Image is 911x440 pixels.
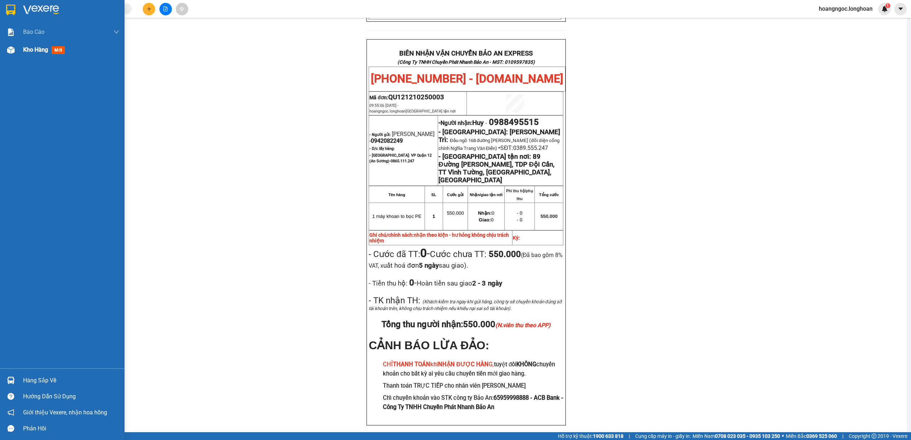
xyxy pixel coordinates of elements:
[715,433,780,439] strong: 0708 023 035 - 0935 103 250
[488,279,502,287] span: ngày
[383,381,563,391] h3: Thanh toán TRỰC TIẾP cho nhân viên [PERSON_NAME]
[693,432,780,440] span: Miền Nam
[894,3,907,15] button: caret-down
[7,28,15,36] img: solution-icon
[419,262,439,269] strong: 5 ngày
[3,10,106,27] strong: BIÊN NHẬN VẬN CHUYỂN BẢO AN EXPRESS
[391,159,414,163] span: 0865.111.247
[23,27,44,36] span: Báo cáo
[886,3,889,8] span: 1
[23,391,119,402] div: Hướng dẫn sử dụng
[388,93,444,101] span: QU121210250003
[397,59,535,65] strong: (Công Ty TNHH Chuyển Phát Nhanh Bảo An - MST: 0109597835)
[7,425,14,432] span: message
[399,49,533,57] strong: BIÊN NHẬN VẬN CHUYỂN BẢO AN EXPRESS
[369,249,563,270] span: Cước chưa TT:
[7,409,14,416] span: notification
[369,249,430,259] span: - Cước đã TT:
[369,153,432,163] span: - [GEOGRAPHIC_DATA]: VP Quận 12 (An Sương)-
[438,153,531,161] strong: - [GEOGRAPHIC_DATA] tận nơi:
[472,279,502,287] strong: 2 - 3
[7,393,14,400] span: question-circle
[438,138,559,151] span: Đầu ngõ 168 đường [PERSON_NAME] (đối diện cổng chính Nghĩa Trang Văn Điển)
[371,72,563,85] span: [PHONE_NUMBER] - [DOMAIN_NAME]
[417,279,502,287] span: Hoàn tiền sau giao
[431,193,436,197] strong: SL
[885,3,890,8] sup: 1
[369,131,435,144] span: [PERSON_NAME] -
[406,109,456,114] span: [GEOGRAPHIC_DATA] tận nơi
[517,210,522,216] span: - 0
[470,193,502,197] strong: Nhận/giao tận nơi
[179,6,184,11] span: aim
[478,210,491,216] strong: Nhận:
[369,95,444,100] span: Mã đơn:
[438,128,560,144] span: - [GEOGRAPHIC_DATA]: [PERSON_NAME] Trì:
[371,137,403,144] span: 0942082249
[479,217,493,222] span: 0
[369,103,456,114] span: 09:55:06 [DATE] -
[516,361,536,368] strong: KHÔNG
[447,210,464,216] span: 550.000
[147,6,152,11] span: plus
[635,432,691,440] span: Cung cấp máy in - giấy in:
[593,433,623,439] strong: 1900 633 818
[447,193,464,197] strong: Cước gửi
[7,46,15,54] img: warehouse-icon
[383,393,563,412] h3: Chỉ chuyển khoản vào STK công ty Bảo An:
[541,214,558,219] span: 550.000
[7,377,15,384] img: warehouse-icon
[441,120,484,126] span: Người nhận:
[369,339,489,352] span: CẢNH BÁO LỪA ĐẢO:
[369,252,563,269] span: (Đã bao gồm 8% VAT, x
[479,217,491,222] strong: Giao:
[52,46,65,54] span: mới
[369,299,562,311] span: (Khách kiểm tra ngay khi gửi hàng, công ty sẽ chuyển khoản đúng số tài khoản trên, không chịu trá...
[372,214,421,219] span: 1 máy khoan to bọc PE
[500,145,513,151] span: SĐT:
[513,235,520,241] strong: Ký:
[420,246,430,260] span: -
[383,394,563,410] strong: 65959998888 - ACB Bank - Công Ty TNHH Chuyển Phát Nhanh Bảo An
[517,217,522,222] span: - 0
[369,232,509,243] strong: Ghi chú/chính sách:
[432,214,435,219] span: 1
[881,6,888,12] img: icon-new-feature
[813,4,878,13] span: hoangngoc.longhoan
[489,249,521,259] strong: 550.000
[23,423,119,434] div: Phản hồi
[438,361,489,368] strong: NHẬN ĐƯỢC HÀN
[383,361,494,368] span: CHỈ khi G,
[23,375,119,386] div: Hàng sắp về
[4,42,106,69] span: [PHONE_NUMBER] - [DOMAIN_NAME]
[7,29,101,40] strong: (Công Ty TNHH Chuyển Phát Nhanh Bảo An - MST: 0109597835)
[176,3,188,15] button: aim
[383,262,468,269] span: uất hoá đơn sau giao).
[513,145,548,151] span: 0389.555.247
[163,6,168,11] span: file-add
[23,408,107,417] span: Giới thiệu Vexere, nhận hoa hồng
[558,432,623,440] span: Hỗ trợ kỹ thuật:
[143,3,155,15] button: plus
[506,189,533,201] strong: Phí thu hộ/phụ thu
[484,120,489,126] span: -
[369,146,395,151] strong: - D/c lấy hàng:
[114,29,119,35] span: down
[495,322,551,329] em: (N.viên thu theo APP)
[388,193,405,197] strong: Tên hàng
[369,232,509,243] span: nhận theo kiện - hư hỏng không chịu trách nhiệm
[159,3,172,15] button: file-add
[472,119,484,127] span: Huy
[438,153,554,184] strong: 89 Đường [PERSON_NAME], TDP Đội Cấn, TT Vĩnh Tường, [GEOGRAPHIC_DATA], [GEOGRAPHIC_DATA]
[420,246,427,260] strong: 0
[489,117,539,127] span: 0988495515
[539,193,559,197] strong: Tổng cước
[438,119,484,127] strong: -
[407,278,502,288] span: -
[782,435,784,438] span: ⚪️
[806,433,837,439] strong: 0369 525 060
[369,132,391,137] strong: - Người gửi:
[842,432,843,440] span: |
[369,279,407,287] span: - Tiền thu hộ:
[629,432,630,440] span: |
